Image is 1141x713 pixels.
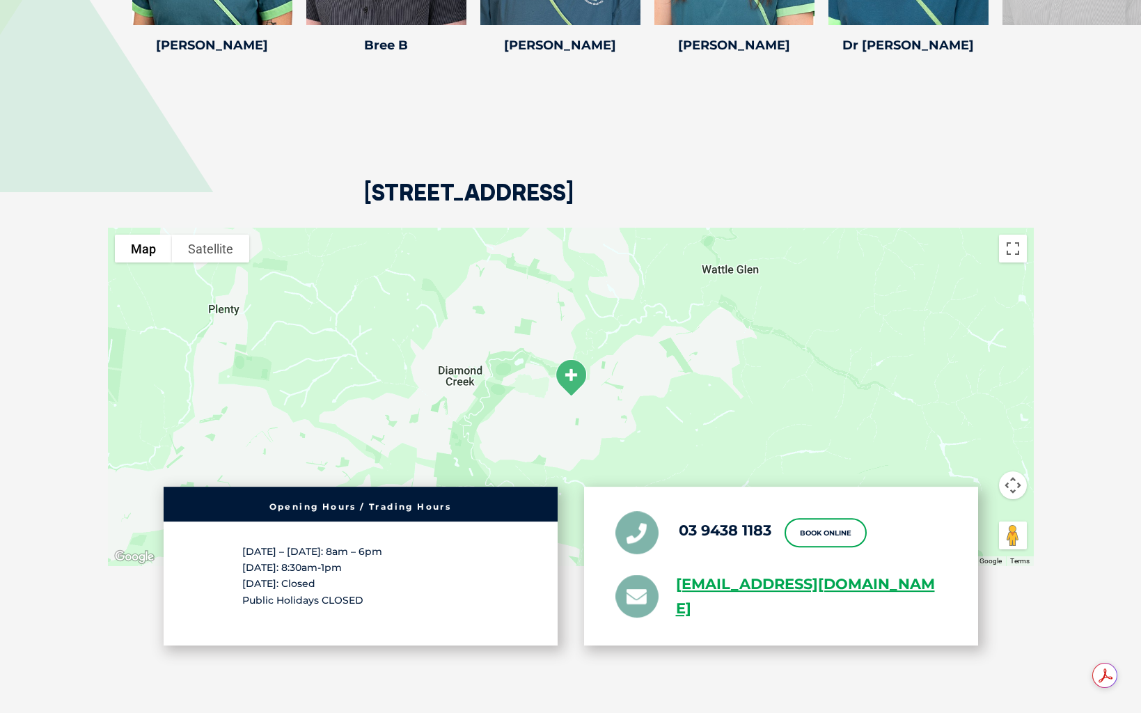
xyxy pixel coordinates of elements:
h4: [PERSON_NAME] [132,39,292,52]
h6: Opening Hours / Trading Hours [171,503,551,511]
h4: [PERSON_NAME] [654,39,815,52]
button: Show satellite imagery [172,235,249,263]
button: Toggle fullscreen view [999,235,1027,263]
h4: Dr [PERSON_NAME] [828,39,989,52]
p: [DATE] – [DATE]: 8am – 6pm [DATE]: 8:30am-1pm [DATE]: Closed Public Holidays CLOSED [242,544,479,609]
h2: [STREET_ADDRESS] [364,181,574,228]
button: Map camera controls [999,471,1027,499]
a: 03 9438 1183 [679,522,771,539]
h4: Bree B [306,39,466,52]
button: Show street map [115,235,172,263]
a: [EMAIL_ADDRESS][DOMAIN_NAME] [676,572,947,621]
h4: [PERSON_NAME] [480,39,640,52]
a: Book Online [785,518,867,547]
